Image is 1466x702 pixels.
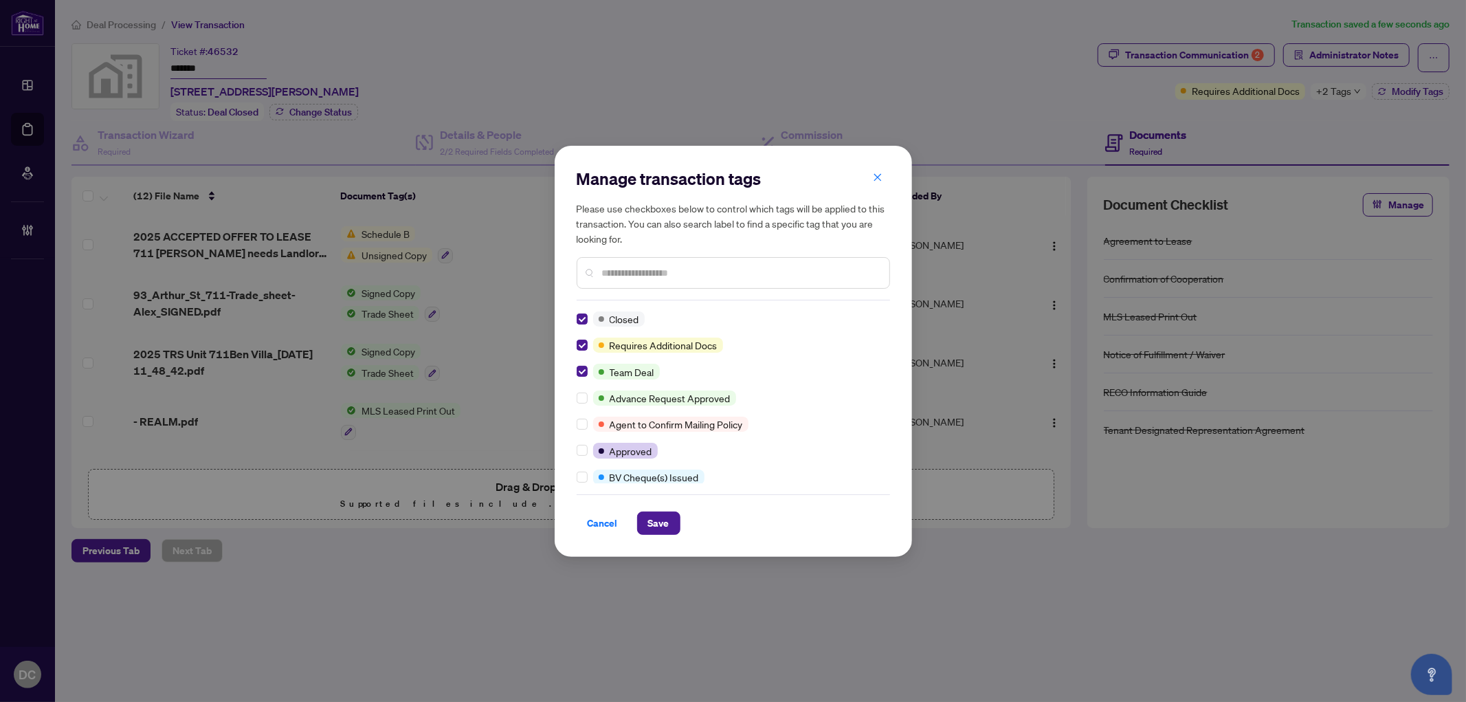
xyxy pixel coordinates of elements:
[610,311,639,327] span: Closed
[577,512,629,535] button: Cancel
[1411,654,1452,695] button: Open asap
[610,470,699,485] span: BV Cheque(s) Issued
[610,417,743,432] span: Agent to Confirm Mailing Policy
[610,443,652,459] span: Approved
[577,168,890,190] h2: Manage transaction tags
[610,364,654,380] span: Team Deal
[637,512,680,535] button: Save
[610,391,731,406] span: Advance Request Approved
[610,338,718,353] span: Requires Additional Docs
[577,201,890,246] h5: Please use checkboxes below to control which tags will be applied to this transaction. You can al...
[873,173,882,182] span: close
[588,512,618,534] span: Cancel
[648,512,669,534] span: Save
